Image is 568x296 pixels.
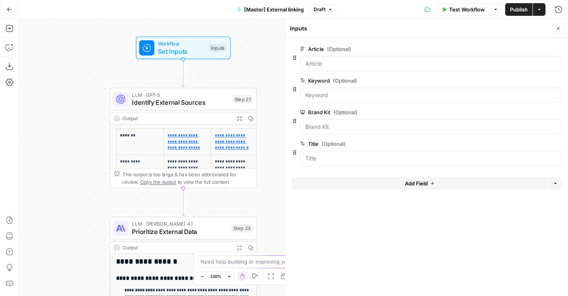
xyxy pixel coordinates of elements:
[244,6,304,13] span: [Master] External linking
[132,227,228,236] span: Prioritize External Data
[300,45,517,53] label: Article
[510,6,528,13] span: Publish
[305,60,557,68] input: Article
[327,45,351,53] span: (Optional)
[290,25,551,32] div: Inputs
[505,3,532,16] button: Publish
[300,77,517,85] label: Keyword
[132,220,228,228] span: LLM · [PERSON_NAME] 4.1
[182,59,184,87] g: Edge from start to step_21
[437,3,489,16] button: Test Workflow
[333,108,357,116] span: (Optional)
[292,177,548,190] button: Add Field
[405,179,428,187] span: Add Field
[132,91,229,98] span: LLM · GPT-5
[310,4,336,15] button: Draft
[209,43,226,52] div: Inputs
[333,77,357,85] span: (Optional)
[305,123,557,131] input: Brand Kit
[305,91,557,99] input: Keyword
[132,98,229,107] span: Identify External Sources
[300,108,517,116] label: Brand Kit
[300,140,517,148] label: Title
[449,6,485,13] span: Test Workflow
[122,171,252,186] div: This output is too large & has been abbreviated for review. to view the full content.
[322,140,346,148] span: (Optional)
[305,155,557,162] input: Title
[110,36,257,59] div: WorkflowSet InputsInputs
[182,189,184,216] g: Edge from step_21 to step_23
[233,95,252,104] div: Step 21
[122,115,231,122] div: Output
[140,179,176,185] span: Copy the output
[232,3,308,16] button: [Master] External linking
[231,224,252,233] div: Step 23
[158,47,205,56] span: Set Inputs
[158,40,205,47] span: Workflow
[210,273,221,279] span: 120%
[314,6,325,13] span: Draft
[122,244,231,251] div: Output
